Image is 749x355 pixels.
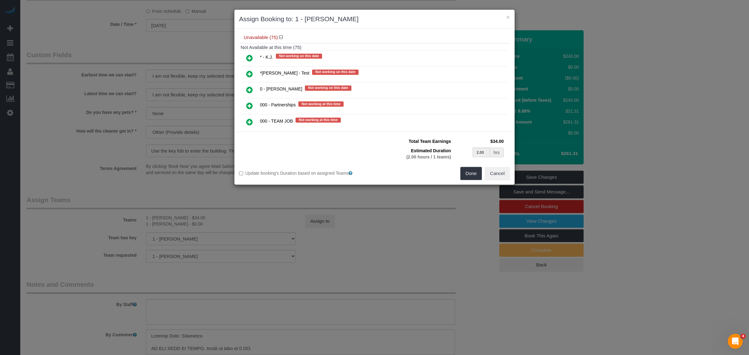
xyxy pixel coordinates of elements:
span: Not working on this date [276,54,322,59]
span: Not working on this date [312,70,358,75]
span: 4 [741,334,746,339]
span: Not working at this time [296,118,341,123]
span: Estimated Duration [411,148,451,153]
input: Update booking's Duration based on assigned Teams [239,171,243,175]
label: Update booking's Duration based on assigned Teams [239,170,370,176]
iframe: Intercom live chat [728,334,743,349]
span: Not working at this time [298,101,344,106]
button: Done [460,167,482,180]
button: Cancel [485,167,510,180]
button: × [506,14,510,20]
span: 0 - [PERSON_NAME] [260,87,302,92]
td: $34.00 [453,137,505,146]
h4: Unavailable (75) [244,35,505,40]
span: 000 - TEAM JOB [260,119,293,124]
span: * - K.J. [260,55,273,60]
div: hrs [490,148,504,157]
span: 000 - Partnerships [260,103,296,108]
div: (2.00 hours / 1 teams) [381,154,451,160]
span: *[PERSON_NAME] - Test [260,71,309,76]
h4: Not Available at this time (75) [241,45,508,50]
td: Total Team Earnings [379,137,453,146]
span: Not working on this date [305,85,351,90]
h3: Assign Booking to: 1 - [PERSON_NAME] [239,14,510,24]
